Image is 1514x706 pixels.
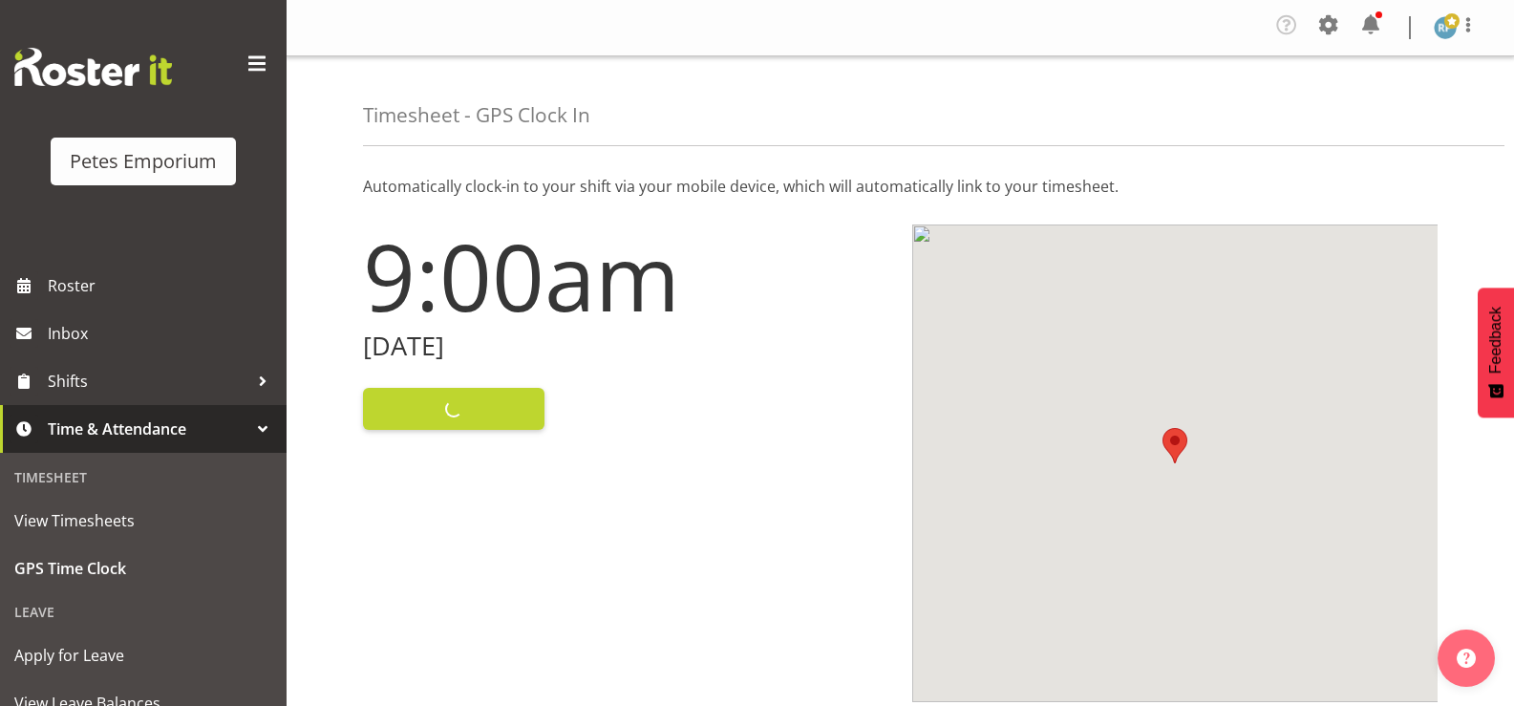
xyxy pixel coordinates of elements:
[1487,307,1504,374] span: Feedback
[5,497,282,545] a: View Timesheets
[48,271,277,300] span: Roster
[363,104,590,126] h4: Timesheet - GPS Clock In
[5,458,282,497] div: Timesheet
[5,545,282,592] a: GPS Time Clock
[5,592,282,631] div: Leave
[14,554,272,583] span: GPS Time Clock
[48,319,277,348] span: Inbox
[14,641,272,670] span: Apply for Leave
[14,48,172,86] img: Rosterit website logo
[48,367,248,396] span: Shifts
[1434,16,1457,39] img: reina-puketapu721.jpg
[363,332,889,361] h2: [DATE]
[1478,288,1514,417] button: Feedback - Show survey
[5,631,282,679] a: Apply for Leave
[14,506,272,535] span: View Timesheets
[363,225,889,328] h1: 9:00am
[70,147,217,176] div: Petes Emporium
[48,415,248,443] span: Time & Attendance
[1457,649,1476,668] img: help-xxl-2.png
[363,175,1438,198] p: Automatically clock-in to your shift via your mobile device, which will automatically link to you...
